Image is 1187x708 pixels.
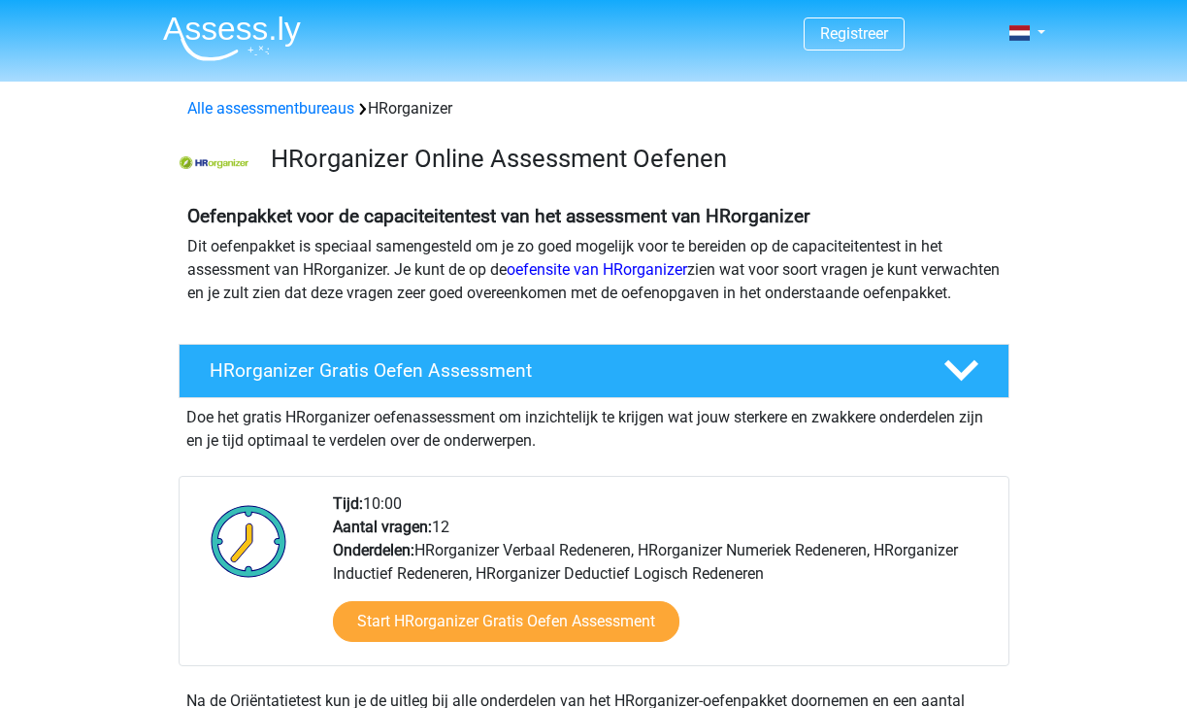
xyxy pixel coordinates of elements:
b: Tijd: [333,494,363,513]
b: Aantal vragen: [333,518,432,536]
b: Onderdelen: [333,541,414,559]
img: Assessly [163,16,301,61]
a: HRorganizer Gratis Oefen Assessment [171,344,1017,398]
a: oefensite van HRorganizer [507,260,687,279]
a: Registreer [820,24,888,43]
a: Alle assessmentbureaus [187,99,354,118]
div: HRorganizer [180,97,1008,120]
div: Doe het gratis HRorganizer oefenassessment om inzichtelijk te krijgen wat jouw sterkere en zwakke... [179,398,1009,453]
a: Start HRorganizer Gratis Oefen Assessment [333,601,679,642]
img: Klok [200,492,298,590]
p: Dit oefenpakket is speciaal samengesteld om je zo goed mogelijk voor te bereiden op de capaciteit... [187,235,1001,305]
img: HRorganizer Logo [180,156,248,169]
h4: HRorganizer Gratis Oefen Assessment [210,359,912,382]
b: Oefenpakket voor de capaciteitentest van het assessment van HRorganizer [187,205,810,227]
h3: HRorganizer Online Assessment Oefenen [271,144,994,174]
div: 10:00 12 HRorganizer Verbaal Redeneren, HRorganizer Numeriek Redeneren, HRorganizer Inductief Red... [318,492,1007,665]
